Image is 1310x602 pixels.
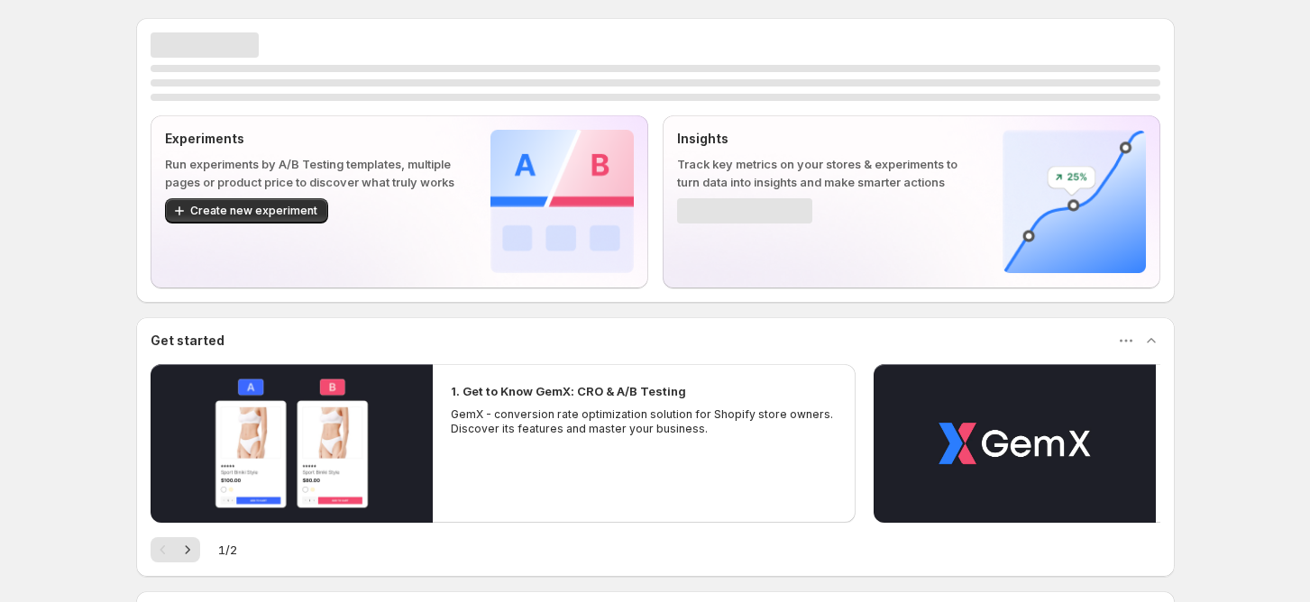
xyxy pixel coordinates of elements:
h3: Get started [151,332,224,350]
p: Insights [677,130,974,148]
p: Run experiments by A/B Testing templates, multiple pages or product price to discover what truly ... [165,155,462,191]
button: Next [175,537,200,562]
nav: Pagination [151,537,200,562]
img: Experiments [490,130,634,273]
button: Create new experiment [165,198,328,223]
button: Play video [151,364,433,523]
button: Play video [874,364,1156,523]
p: GemX - conversion rate optimization solution for Shopify store owners. Discover its features and ... [451,407,838,436]
h2: 1. Get to Know GemX: CRO & A/B Testing [451,382,686,400]
p: Track key metrics on your stores & experiments to turn data into insights and make smarter actions [677,155,974,191]
span: Create new experiment [190,204,317,218]
span: 1 / 2 [218,541,237,559]
p: Experiments [165,130,462,148]
img: Insights [1003,130,1146,273]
